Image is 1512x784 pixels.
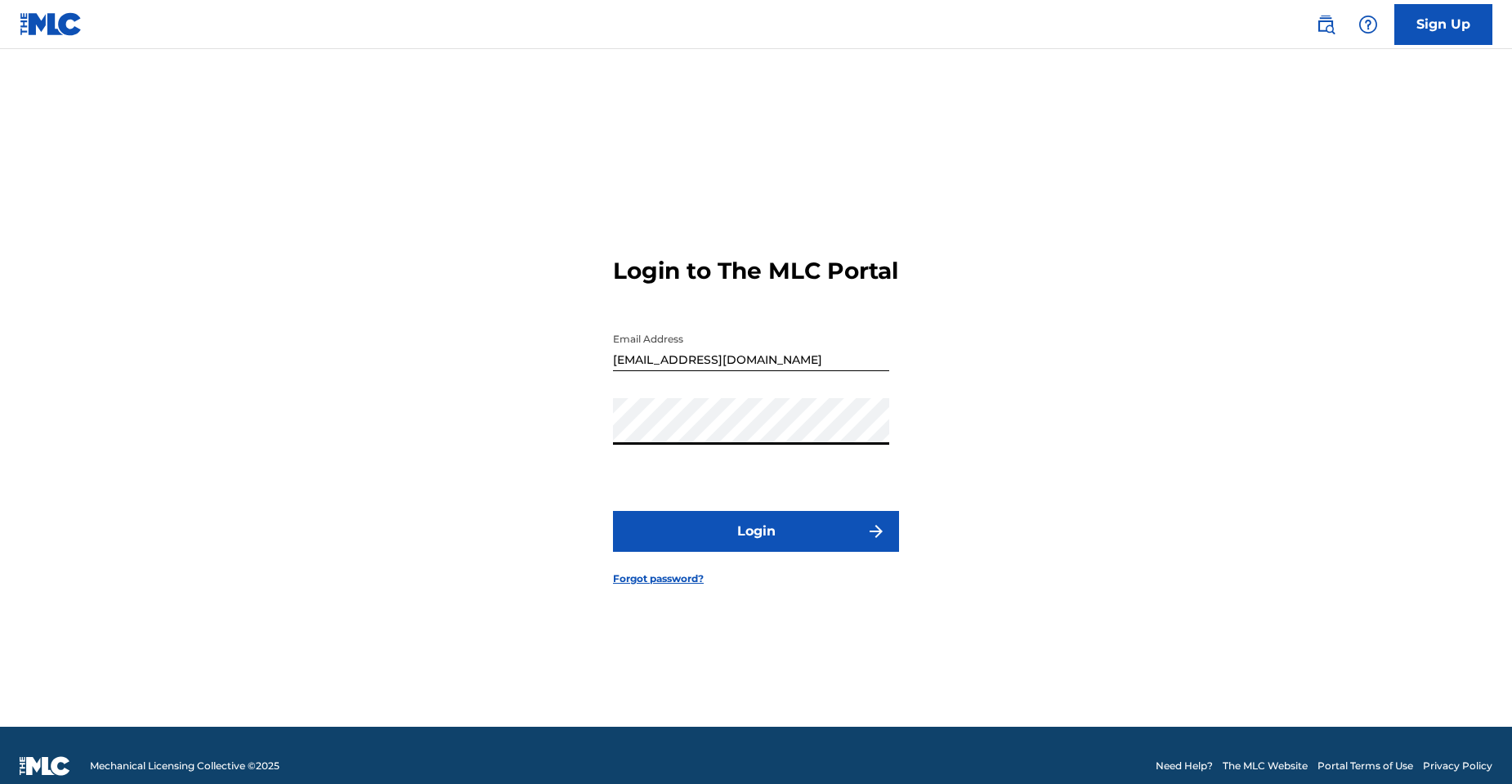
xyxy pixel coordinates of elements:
[20,756,70,776] img: logo
[613,511,899,552] button: Login
[1423,759,1492,773] a: Privacy Policy
[866,522,886,541] img: f7272a7cc735f4ea7f67.svg
[20,12,83,36] img: MLC Logo
[613,571,704,586] a: Forgot password?
[1352,8,1385,41] div: Help
[1316,15,1335,34] img: search
[1223,759,1308,773] a: The MLC Website
[1317,759,1413,773] a: Portal Terms of Use
[613,257,898,285] h3: Login to The MLC Portal
[1358,15,1378,34] img: help
[1394,4,1492,45] a: Sign Up
[1156,759,1213,773] a: Need Help?
[1309,8,1342,41] a: Public Search
[90,759,280,773] span: Mechanical Licensing Collective © 2025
